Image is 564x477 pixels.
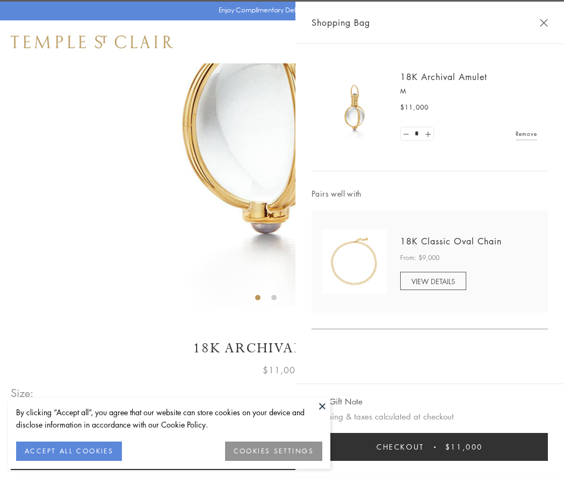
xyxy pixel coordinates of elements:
[540,19,548,27] button: Close Shopping Bag
[312,433,548,461] button: Checkout $11,000
[377,441,424,453] span: Checkout
[225,442,322,461] button: COOKIES SETTINGS
[312,187,548,200] span: Pairs well with
[312,16,370,30] span: Shopping Bag
[400,71,487,83] a: 18K Archival Amulet
[16,406,322,431] div: By clicking “Accept all”, you agree that our website can store cookies on your device and disclos...
[11,339,553,358] h1: 18K Archival Amulet
[400,272,466,290] a: VIEW DETAILS
[263,363,301,377] span: $11,000
[312,410,548,423] p: Shipping & taxes calculated at checkout
[445,441,483,453] span: $11,000
[312,395,363,408] button: Add Gift Note
[11,35,173,48] img: Temple St. Clair
[400,235,502,247] a: 18K Classic Oval Chain
[11,384,34,402] span: Size:
[219,5,341,16] p: Enjoy Complimentary Delivery & Returns
[401,127,411,141] a: Set quantity to 0
[400,86,537,97] p: M
[322,75,387,140] img: 18K Archival Amulet
[322,229,387,294] img: N88865-OV18
[516,128,537,140] a: Remove
[400,102,429,113] span: $11,000
[400,252,439,263] span: From: $9,000
[16,442,122,461] button: ACCEPT ALL COOKIES
[411,276,455,286] span: VIEW DETAILS
[422,127,433,141] a: Set quantity to 2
